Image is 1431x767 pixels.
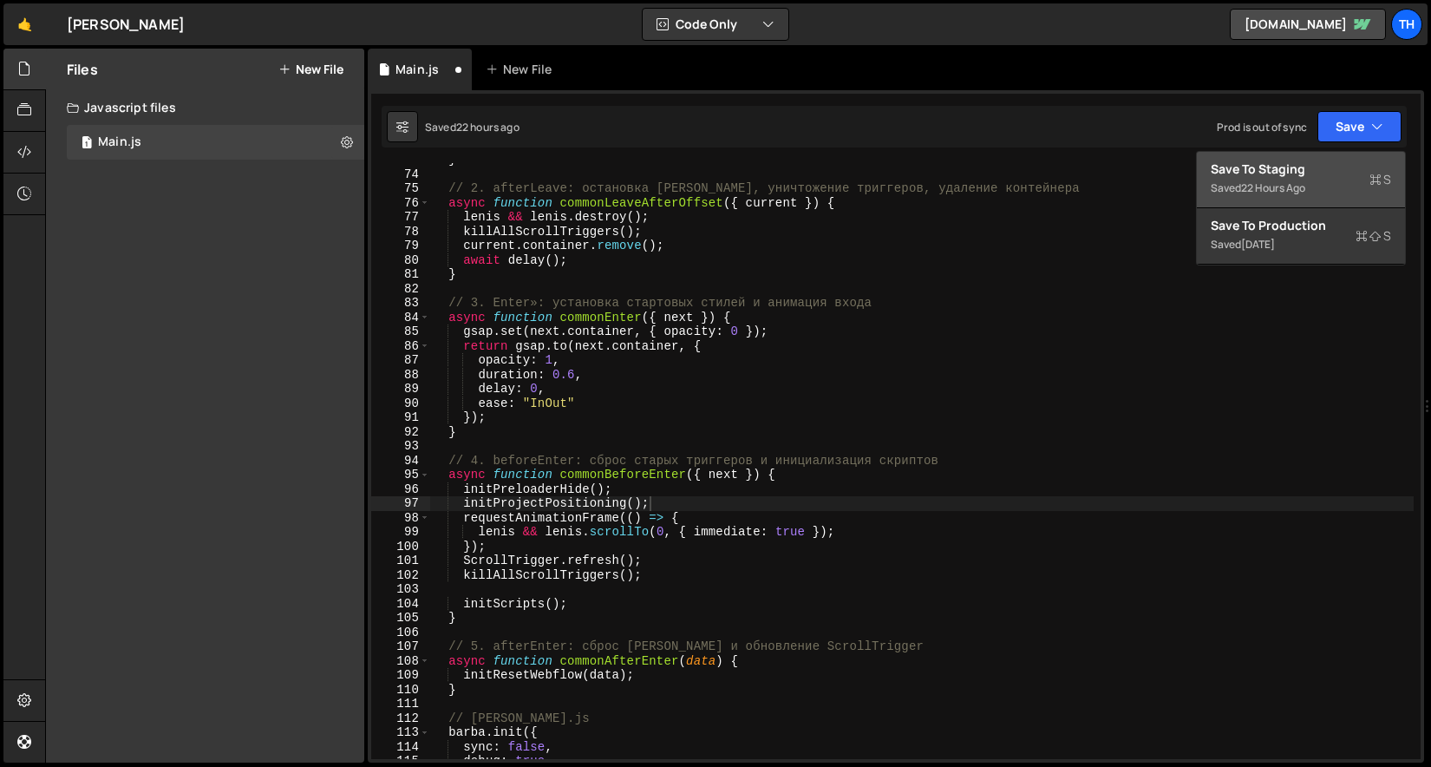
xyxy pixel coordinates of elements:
div: 81 [371,267,430,282]
div: 87 [371,353,430,368]
div: Saved [1211,234,1391,255]
div: 99 [371,525,430,540]
div: 82 [371,282,430,297]
div: 101 [371,554,430,568]
div: [DATE] [1241,237,1275,252]
div: [PERSON_NAME] [67,14,185,35]
div: 103 [371,582,430,597]
button: Save to StagingS Saved22 hours ago [1197,152,1405,208]
div: 109 [371,668,430,683]
div: 100 [371,540,430,554]
div: Main.js [98,134,141,150]
div: Saved [1211,178,1391,199]
div: 91 [371,410,430,425]
div: 80 [371,253,430,268]
div: 79 [371,239,430,253]
h2: Files [67,60,98,79]
div: 74 [371,167,430,182]
a: 🤙 [3,3,46,45]
div: 97 [371,496,430,511]
button: Code Only [643,9,788,40]
div: 96 [371,482,430,497]
button: New File [278,62,343,76]
button: Save [1317,111,1402,142]
div: Main.js [395,61,439,78]
div: 86 [371,339,430,354]
div: 88 [371,368,430,383]
div: 76 [371,196,430,211]
div: 77 [371,210,430,225]
a: [DOMAIN_NAME] [1230,9,1386,40]
div: 105 [371,611,430,626]
div: 75 [371,181,430,196]
div: Javascript files [46,90,364,125]
div: Save to Staging [1211,161,1391,178]
div: 22 hours ago [456,120,519,134]
div: 92 [371,425,430,440]
div: 78 [371,225,430,239]
div: 104 [371,597,430,612]
span: 1 [82,137,92,151]
div: 90 [371,397,430,411]
div: 112 [371,711,430,726]
div: Prod is out of sync [1217,120,1307,134]
a: Th [1391,9,1422,40]
div: 85 [371,324,430,339]
div: 114 [371,740,430,755]
span: S [1369,171,1391,188]
div: New File [486,61,559,78]
div: 113 [371,725,430,740]
div: 84 [371,311,430,325]
div: 83 [371,296,430,311]
div: 98 [371,511,430,526]
div: 94 [371,454,430,469]
div: Saved [425,120,519,134]
div: 106 [371,626,430,640]
div: 111 [371,697,430,711]
div: 110 [371,683,430,698]
div: 93 [371,439,430,454]
div: 108 [371,654,430,669]
span: S [1356,227,1391,245]
div: Save to Production [1211,217,1391,234]
div: 22 hours ago [1241,180,1305,195]
div: 95 [371,468,430,482]
button: Save to ProductionS Saved[DATE] [1197,208,1405,265]
div: 16840/46037.js [67,125,364,160]
div: 107 [371,639,430,654]
div: 89 [371,382,430,397]
div: 102 [371,568,430,583]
